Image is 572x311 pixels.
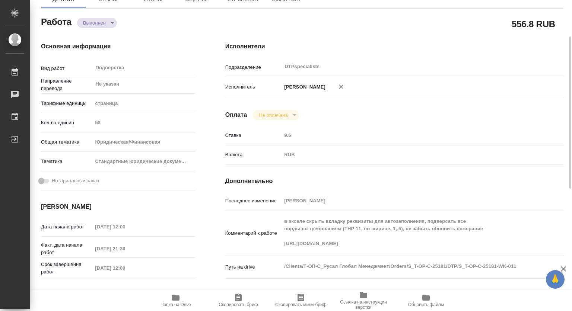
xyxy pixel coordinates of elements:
[225,230,282,237] p: Комментарий к работе
[77,18,117,28] div: Выполнен
[92,243,158,254] input: Пустое поле
[408,302,444,307] span: Обновить файлы
[332,290,395,311] button: Ссылка на инструкции верстки
[275,302,326,307] span: Скопировать мини-бриф
[270,290,332,311] button: Скопировать мини-бриф
[41,15,71,28] h2: Работа
[92,155,196,168] div: Стандартные юридические документы, договоры, уставы
[225,177,564,186] h4: Дополнительно
[225,110,247,119] h4: Оплата
[41,100,92,107] p: Тарифные единицы
[282,83,325,91] p: [PERSON_NAME]
[282,260,536,273] textarea: /Clients/Т-ОП-С_Русал Глобал Менеджмент/Orders/S_T-OP-C-25181/DTP/S_T-OP-C-25181-WK-011
[512,17,555,30] h2: 556.8 RUB
[207,290,270,311] button: Скопировать бриф
[41,289,92,304] p: Факт. срок заверш. работ
[282,195,536,206] input: Пустое поле
[81,20,108,26] button: Выполнен
[225,64,282,71] p: Подразделение
[144,290,207,311] button: Папка на Drive
[92,117,196,128] input: Пустое поле
[225,42,564,51] h4: Исполнители
[41,65,92,72] p: Вид работ
[337,299,390,310] span: Ссылка на инструкции верстки
[41,261,92,276] p: Срок завершения работ
[225,263,282,271] p: Путь на drive
[41,138,92,146] p: Общая тематика
[41,119,92,126] p: Кол-во единиц
[92,97,196,110] div: страница
[549,272,562,287] span: 🙏
[225,197,282,205] p: Последнее изменение
[41,158,92,165] p: Тематика
[41,241,92,256] p: Факт. дата начала работ
[41,42,196,51] h4: Основная информация
[92,136,196,148] div: Юридическая/Финансовая
[161,302,191,307] span: Папка на Drive
[41,77,92,92] p: Направление перевода
[282,215,536,250] textarea: в экселе скрыть вкладку реквизиты для автозаполнения, подверсать все ворды по требованиям (ТНР 11...
[395,290,457,311] button: Обновить файлы
[92,263,158,273] input: Пустое поле
[92,221,158,232] input: Пустое поле
[225,151,282,158] p: Валюта
[41,202,196,211] h4: [PERSON_NAME]
[253,110,299,120] div: Выполнен
[41,223,92,231] p: Дата начала работ
[219,302,258,307] span: Скопировать бриф
[333,78,349,95] button: Удалить исполнителя
[225,83,282,91] p: Исполнитель
[282,130,536,141] input: Пустое поле
[225,132,282,139] p: Ставка
[282,148,536,161] div: RUB
[52,177,99,185] span: Нотариальный заказ
[546,270,565,289] button: 🙏
[257,112,290,118] button: Не оплачена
